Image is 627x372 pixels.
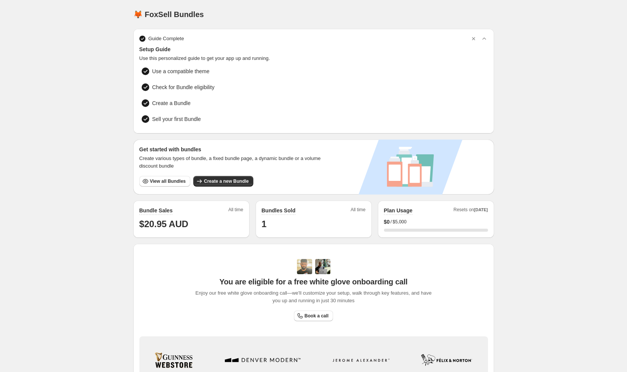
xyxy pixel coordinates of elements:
[193,176,253,187] button: Create a new Bundle
[305,313,329,319] span: Book a call
[384,218,488,226] div: /
[152,99,191,107] span: Create a Bundle
[148,35,184,42] span: Guide Complete
[150,178,186,184] span: View all Bundles
[262,218,366,230] h1: 1
[474,207,488,212] span: [DATE]
[139,176,190,187] button: View all Bundles
[152,83,215,91] span: Check for Bundle eligibility
[139,146,328,153] h3: Get started with bundles
[139,155,328,170] span: Create various types of bundle, a fixed bundle page, a dynamic bundle or a volume discount bundle
[393,219,407,225] span: $5,000
[152,115,201,123] span: Sell your first Bundle
[139,218,243,230] h1: $20.95 AUD
[262,207,295,214] h2: Bundles Sold
[220,277,407,286] span: You are eligible for a free white glove onboarding call
[294,311,333,321] a: Book a call
[139,207,173,214] h2: Bundle Sales
[453,207,488,215] span: Resets on
[384,218,390,226] span: $ 0
[139,46,488,53] span: Setup Guide
[297,259,312,274] img: Adi
[384,207,412,214] h2: Plan Usage
[315,259,330,274] img: Prakhar
[133,10,204,19] h1: 🦊 FoxSell Bundles
[351,207,365,215] span: All time
[191,289,436,305] span: Enjoy our free white glove onboarding call—we'll customize your setup, walk through key features,...
[139,55,488,62] span: Use this personalized guide to get your app up and running.
[204,178,249,184] span: Create a new Bundle
[228,207,243,215] span: All time
[152,67,210,75] span: Use a compatible theme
